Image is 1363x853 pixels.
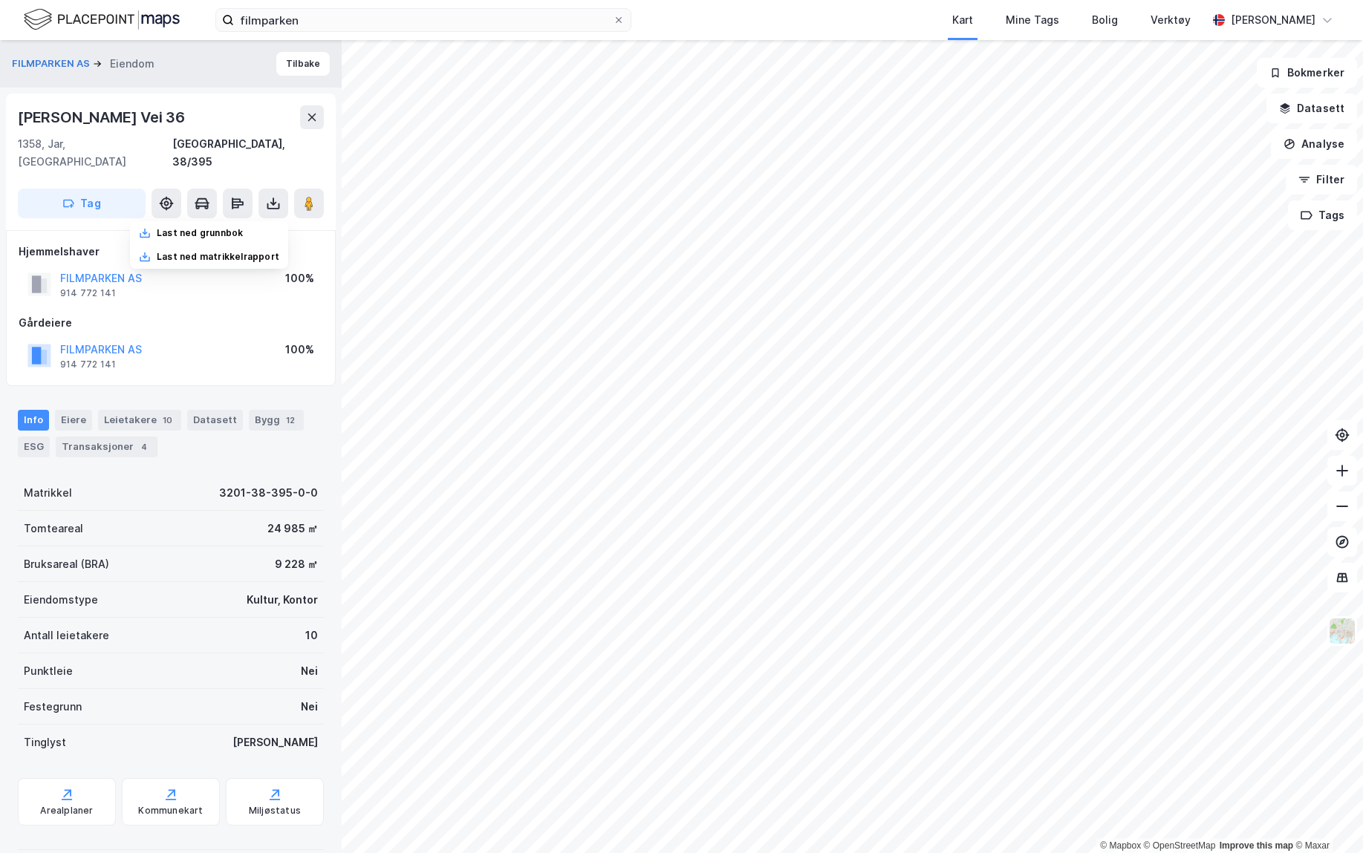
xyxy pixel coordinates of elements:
[285,341,314,359] div: 100%
[305,627,318,644] div: 10
[1006,11,1059,29] div: Mine Tags
[19,243,323,261] div: Hjemmelshaver
[276,52,330,76] button: Tilbake
[157,251,279,263] div: Last ned matrikkelrapport
[1288,200,1357,230] button: Tags
[56,437,157,457] div: Transaksjoner
[219,484,318,502] div: 3201-38-395-0-0
[1328,617,1356,645] img: Z
[285,269,314,287] div: 100%
[24,520,83,537] div: Tomteareal
[19,314,323,332] div: Gårdeiere
[172,135,324,171] div: [GEOGRAPHIC_DATA], 38/395
[24,555,109,573] div: Bruksareal (BRA)
[249,805,301,817] div: Miljøstatus
[137,439,152,454] div: 4
[18,135,172,171] div: 1358, Jar, [GEOGRAPHIC_DATA]
[187,410,243,431] div: Datasett
[55,410,92,431] div: Eiere
[1092,11,1118,29] div: Bolig
[24,698,82,716] div: Festegrunn
[1271,129,1357,159] button: Analyse
[160,413,175,428] div: 10
[1100,840,1141,851] a: Mapbox
[1286,165,1357,195] button: Filter
[1231,11,1315,29] div: [PERSON_NAME]
[157,227,243,239] div: Last ned grunnbok
[301,662,318,680] div: Nei
[60,287,116,299] div: 914 772 141
[1220,840,1293,851] a: Improve this map
[24,591,98,609] div: Eiendomstype
[1151,11,1191,29] div: Verktøy
[275,555,318,573] div: 9 228 ㎡
[110,55,154,73] div: Eiendom
[12,56,93,71] button: FILMPARKEN AS
[24,627,109,644] div: Antall leietakere
[18,105,188,129] div: [PERSON_NAME] Vei 36
[234,9,613,31] input: Søk på adresse, matrikkel, gårdeiere, leietakere eller personer
[24,662,73,680] div: Punktleie
[24,733,66,751] div: Tinglyst
[24,7,180,33] img: logo.f888ab2527a4732fd821a326f86c7f29.svg
[1257,58,1357,88] button: Bokmerker
[18,437,50,457] div: ESG
[249,410,304,431] div: Bygg
[138,805,203,817] div: Kommunekart
[1144,840,1216,851] a: OpenStreetMap
[98,410,181,431] div: Leietakere
[18,189,146,218] button: Tag
[283,413,298,428] div: 12
[232,733,318,751] div: [PERSON_NAME]
[247,591,318,609] div: Kultur, Kontor
[301,698,318,716] div: Nei
[1266,94,1357,123] button: Datasett
[1289,782,1363,853] iframe: Chat Widget
[267,520,318,537] div: 24 985 ㎡
[60,359,116,370] div: 914 772 141
[18,410,49,431] div: Info
[952,11,973,29] div: Kart
[40,805,93,817] div: Arealplaner
[24,484,72,502] div: Matrikkel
